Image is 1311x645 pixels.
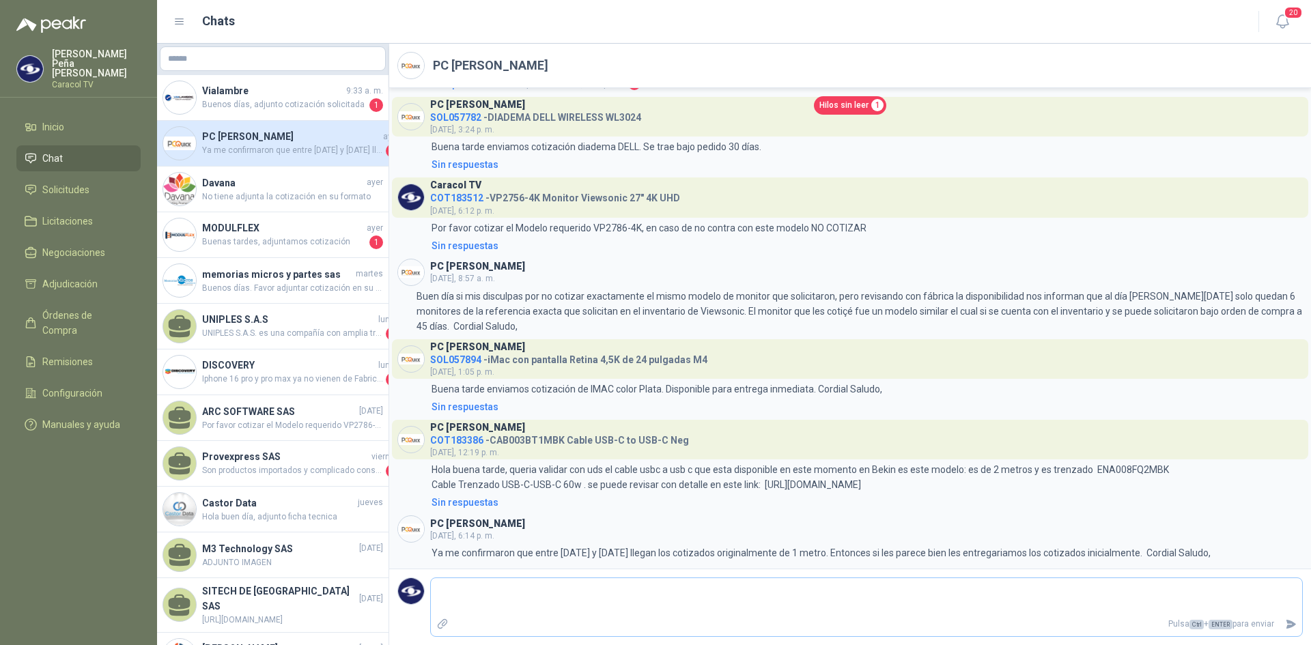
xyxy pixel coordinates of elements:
h4: memorias micros y partes sas [202,267,353,282]
h4: - iMac con pantalla Retina 4,5K de 24 pulgadas M4 [430,351,707,364]
span: COT183386 [430,435,483,446]
span: Buenos días. Favor adjuntar cotización en su formato y/o enviarla al correo [EMAIL_ADDRESS][DOMAI... [202,282,383,295]
span: [DATE], 6:12 p. m. [430,206,494,216]
h3: PC [PERSON_NAME] [430,520,525,528]
a: Company LogoDISCOVERYlunesIphone 16 pro y pro max ya no vienen de Fabrica, podemos ofrecer 16 nor... [157,349,389,395]
span: Manuales y ayuda [42,417,120,432]
span: 1 [369,98,383,112]
a: Manuales y ayuda [16,412,141,438]
img: Company Logo [398,516,424,542]
a: Chat [16,145,141,171]
a: M3 Technology SAS[DATE]ADJUNTO IMAGEN [157,532,389,578]
img: Company Logo [163,264,196,297]
span: Adjudicación [42,276,98,291]
a: Company LogoVialambre9:33 a. m.Buenos días, adjunto cotización solicitada1 [157,75,389,121]
div: Sin respuestas [432,495,498,510]
h4: Vialambre [202,83,343,98]
a: Sin respuestas [429,399,1303,414]
span: [URL][DOMAIN_NAME] [202,614,383,627]
span: lunes [378,313,399,326]
span: Hilos sin leer [819,99,869,112]
span: 20 [1284,6,1303,19]
span: ayer [367,222,383,235]
span: 1 [871,99,884,111]
p: Por favor cotizar el Modelo requerido VP2786-4K, en caso de no contra con este modelo NO COTIZAR [432,220,866,235]
a: Negociaciones [16,240,141,266]
a: Inicio [16,114,141,140]
a: Company Logomemorias micros y partes sasmartesBuenos días. Favor adjuntar cotización en su format... [157,258,389,304]
img: Company Logo [163,173,196,205]
h4: DISCOVERY [202,358,376,373]
span: COT183512 [430,192,483,203]
span: martes [356,268,383,281]
img: Company Logo [163,127,196,160]
img: Company Logo [398,104,424,130]
a: Licitaciones [16,208,141,234]
a: Sin respuestas [429,238,1303,253]
p: Pulsa + para enviar [454,612,1280,636]
img: Company Logo [163,81,196,114]
h4: Castor Data [202,496,355,511]
div: Sin respuestas [432,238,498,253]
span: [DATE], 1:05 p. m. [430,367,494,377]
span: [DATE] [359,542,383,555]
span: UNIPLES S.A.S. es una compañía con amplia trayectoria en el mercado colombiano, ofrecemos solucio... [202,327,383,341]
a: Company LogoPC [PERSON_NAME]ayerYa me confirmaron que entre [DATE] y [DATE] llegan los cotizados ... [157,121,389,167]
a: SITECH DE [GEOGRAPHIC_DATA] SAS[DATE][URL][DOMAIN_NAME] [157,578,389,633]
span: Son productos importados y complicado conseguir local [202,464,383,478]
img: Company Logo [17,56,43,82]
h4: MODULFLEX [202,220,364,235]
a: Adjudicación [16,271,141,297]
h4: UNIPLES S.A.S [202,312,376,327]
img: Company Logo [398,53,424,78]
a: Hilos sin leer1 [814,96,886,115]
span: Configuración [42,386,102,401]
span: Remisiones [42,354,93,369]
span: lunes [378,359,399,372]
span: 1 [386,327,399,341]
h2: PC [PERSON_NAME] [433,56,548,75]
span: viernes [371,450,399,463]
h4: ARC SOFTWARE SAS [202,404,356,419]
button: 20 [1270,10,1295,34]
span: Buenas tardes, adjuntamos cotización [202,235,367,249]
p: Ya me confirmaron que entre [DATE] y [DATE] llegan los cotizados originalmente de 1 metro. Entonc... [432,545,1211,560]
span: SOL057894 [430,354,481,365]
button: Enviar [1280,612,1302,636]
img: Company Logo [163,356,196,388]
span: SOL057782 [430,112,481,123]
span: Ctrl [1189,620,1204,629]
img: Company Logo [163,493,196,526]
span: ayer [383,130,399,143]
h4: - DIADEMA DELL WIRELESS WL3024 [430,109,641,121]
span: 9:33 a. m. [346,85,383,98]
div: Sin respuestas [432,157,498,172]
h3: Caracol TV [430,182,481,189]
p: Buen día si mis disculpas por no cotizar exactamente el mismo modelo de monitor que solicitaron, ... [417,289,1303,334]
span: Negociaciones [42,245,105,260]
h3: PC [PERSON_NAME] [430,263,525,270]
span: 1 [386,373,399,386]
span: [DATE], 3:24 p. m. [430,125,494,134]
a: Sin respuestas [429,495,1303,510]
img: Company Logo [398,578,424,604]
span: Buenos días, adjunto cotización solicitada [202,98,367,112]
a: Company LogoDavanaayerNo tiene adjunta la cotización en su formato [157,167,389,212]
a: Órdenes de Compra [16,302,141,343]
span: Licitaciones [42,214,93,229]
p: Buena tarde enviamos cotización de IMAC color Plata. Disponible para entrega inmediata. Cordial S... [432,382,882,397]
span: 3 [386,464,399,478]
span: Hola buen día, adjunto ficha tecnica [202,511,383,524]
span: Ya me confirmaron que entre [DATE] y [DATE] llegan los cotizados originalmente de 1 metro. Entonc... [202,144,383,158]
h1: Chats [202,12,235,31]
span: [DATE] [359,592,383,605]
span: ADJUNTO IMAGEN [202,556,383,569]
span: 1 [369,235,383,249]
h4: SITECH DE [GEOGRAPHIC_DATA] SAS [202,584,356,614]
span: Inicio [42,119,64,134]
h3: PC [PERSON_NAME] [430,343,525,351]
a: Solicitudes [16,177,141,203]
h4: Provexpress SAS [202,449,369,464]
span: [DATE] [359,405,383,418]
span: ayer [367,176,383,189]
